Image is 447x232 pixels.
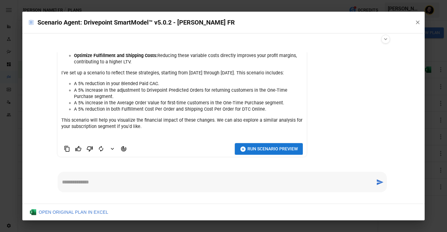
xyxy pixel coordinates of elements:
[118,143,129,154] button: Agent Changes Data
[73,144,84,154] button: Good Response
[74,81,303,87] li: A 5% reduction in your Blended Paid CAC.
[84,144,95,154] button: Bad Response
[74,106,303,113] li: A 5% reduction in both Fulfillment Cost Per Order and Shipping Cost Per Order for DTC Online.
[74,53,157,58] strong: Optimize Fulfillment and Shipping Costs:
[381,35,390,43] button: Show agent settings
[74,53,303,65] li: Reducing these variable costs directly improves your profit margins, contributing to a higher LTV.
[27,17,410,27] p: Scenario Agent: Drivepoint SmartModel™ v5.0.2 - [PERSON_NAME] FR
[95,144,107,154] button: Regenerate Response
[61,117,303,130] p: This scenario will help you visualize the financial impact of these changes. We can also explore ...
[61,144,73,154] button: Copy to clipboard
[61,70,303,76] p: I've set up a scenario to reflect these strategies, starting from [DATE] through [DATE]. This sce...
[107,143,118,154] button: Detailed Feedback
[74,100,303,106] li: A 5% increase in the Average Order Value for first-time customers in the One-Time Purchase segment.
[247,145,298,153] span: Run Scenario Preview
[30,209,108,215] div: OPEN ORIGINAL PLAN IN EXCEL
[74,87,303,100] li: A 5% increase in the adjustment to Drivepoint Predicted Orders for returning customers in the One...
[30,209,36,215] img: Excel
